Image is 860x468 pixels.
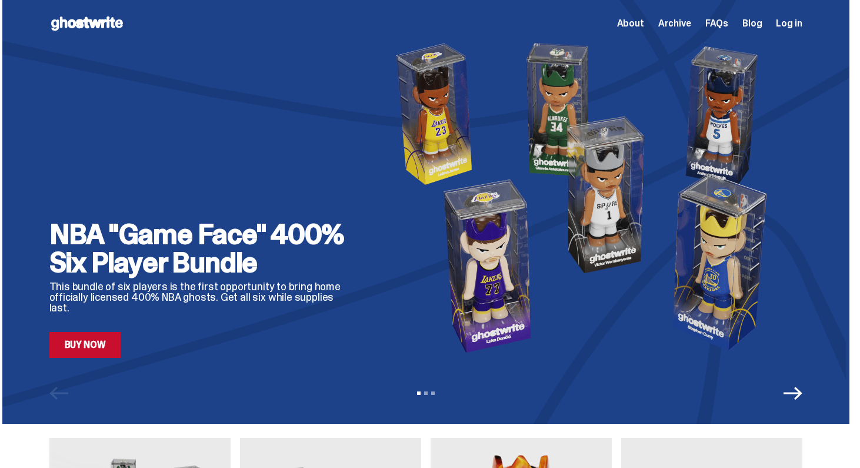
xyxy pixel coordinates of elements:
[417,391,421,395] button: View slide 1
[658,19,691,28] a: Archive
[784,384,802,403] button: Next
[49,332,121,358] a: Buy Now
[742,19,762,28] a: Blog
[705,19,728,28] a: FAQs
[617,19,644,28] a: About
[776,19,802,28] a: Log in
[49,281,355,313] p: This bundle of six players is the first opportunity to bring home officially licensed 400% NBA gh...
[431,391,435,395] button: View slide 3
[49,220,355,277] h2: NBA "Game Face" 400% Six Player Bundle
[424,391,428,395] button: View slide 2
[374,36,802,358] img: NBA "Game Face" 400% Six Player Bundle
